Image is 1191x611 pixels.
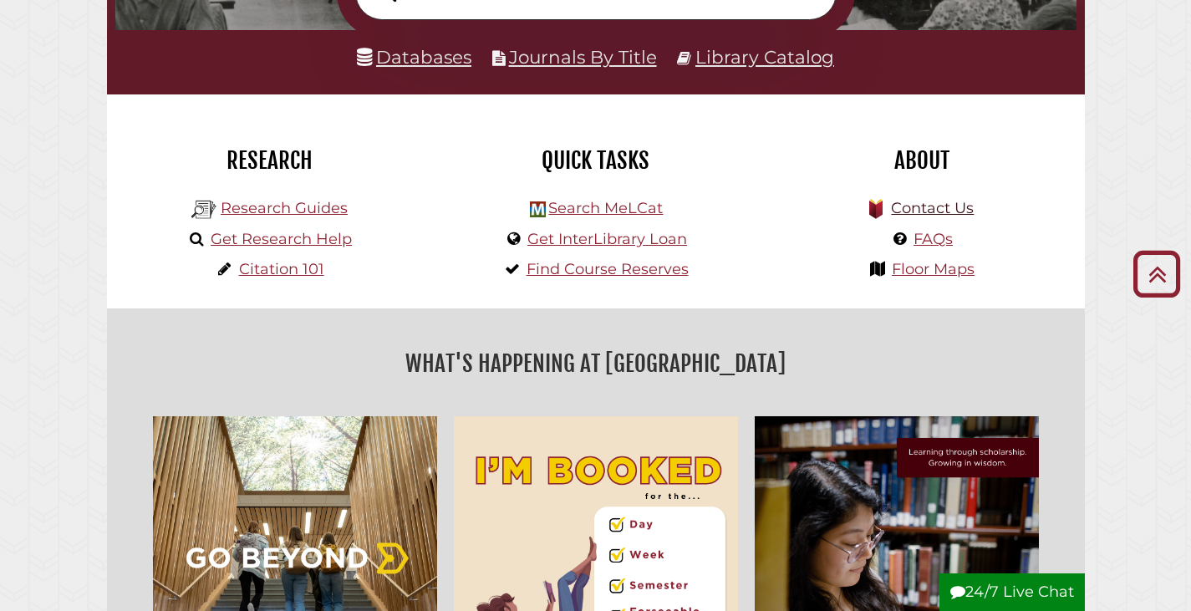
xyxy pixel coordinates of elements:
h2: About [771,146,1072,175]
a: Back to Top [1127,260,1187,288]
a: Citation 101 [239,260,324,278]
a: Search MeLCat [548,199,663,217]
a: Research Guides [221,199,348,217]
a: Contact Us [891,199,974,217]
a: Databases [357,46,471,68]
img: Hekman Library Logo [530,201,546,217]
a: Floor Maps [892,260,975,278]
a: FAQs [914,230,953,248]
h2: What's Happening at [GEOGRAPHIC_DATA] [120,344,1072,383]
a: Journals By Title [509,46,657,68]
a: Library Catalog [695,46,834,68]
a: Get Research Help [211,230,352,248]
a: Get InterLibrary Loan [527,230,687,248]
h2: Research [120,146,420,175]
h2: Quick Tasks [445,146,746,175]
img: Hekman Library Logo [191,197,216,222]
a: Find Course Reserves [527,260,689,278]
